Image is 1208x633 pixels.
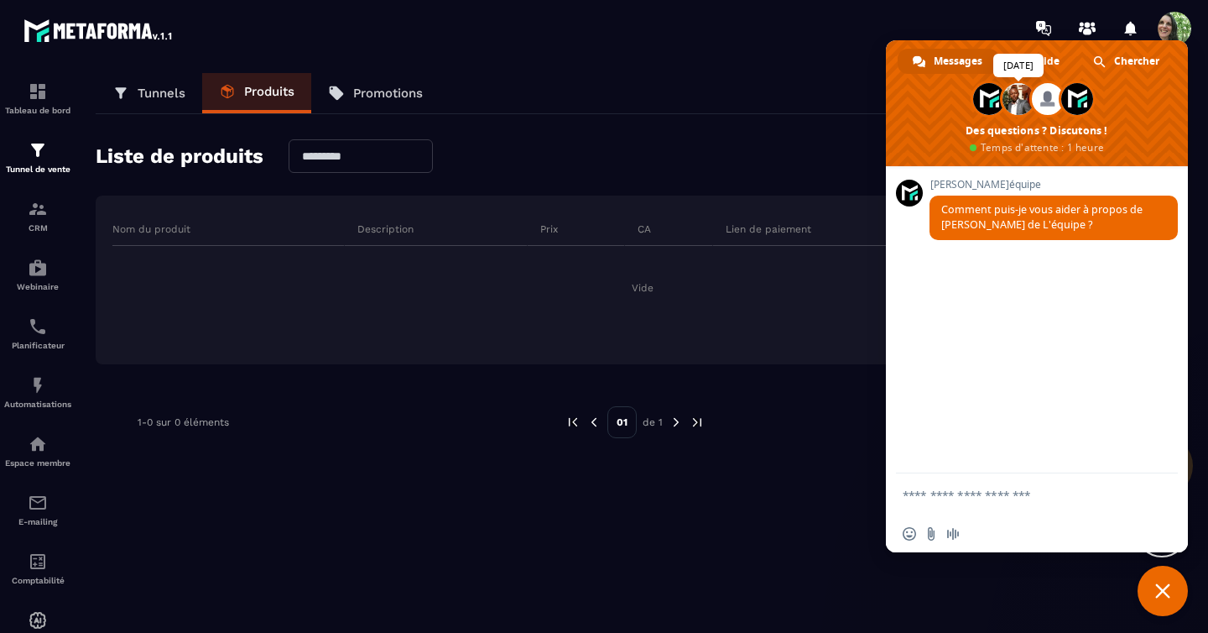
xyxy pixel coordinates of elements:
[138,86,185,101] p: Tunnels
[23,15,174,45] img: logo
[138,416,229,428] p: 1-0 sur 0 éléments
[4,304,71,363] a: schedulerschedulerPlanificateur
[28,316,48,337] img: scheduler
[4,480,71,539] a: emailemailE-mailing
[4,245,71,304] a: automationsautomationsWebinaire
[4,165,71,174] p: Tunnel de vente
[28,140,48,160] img: formation
[4,186,71,245] a: formationformationCRM
[669,415,684,430] img: next
[586,415,601,430] img: prev
[4,576,71,585] p: Comptabilité
[4,282,71,291] p: Webinaire
[726,222,811,236] p: Lien de paiement
[1138,566,1188,616] a: Fermer le chat
[565,415,581,430] img: prev
[357,222,414,236] p: Description
[4,400,71,409] p: Automatisations
[903,527,916,541] span: Insérer un emoji
[28,434,48,454] img: automations
[540,222,558,236] p: Prix
[903,473,1138,515] textarea: Entrez votre message...
[28,552,48,572] img: accountant
[28,610,48,630] img: automations
[1114,49,1159,74] span: Chercher
[607,406,637,438] p: 01
[96,139,263,175] h2: Liste de produits
[929,179,1178,191] span: [PERSON_NAME]équipe
[4,517,71,526] p: E-mailing
[941,202,1143,232] span: Comment puis-je vous aider à propos de [PERSON_NAME] de L'équipe ?
[28,199,48,219] img: formation
[28,375,48,395] img: automations
[96,73,202,113] a: Tunnels
[898,49,999,74] a: Messages
[4,539,71,598] a: accountantaccountantComptabilité
[1001,49,1076,74] a: Aide
[632,281,653,295] span: Vide
[643,416,663,429] p: de 1
[202,73,311,113] a: Produits
[28,258,48,278] img: automations
[28,493,48,513] img: email
[4,421,71,480] a: automationsautomationsEspace membre
[1078,49,1176,74] a: Chercher
[638,222,651,236] p: CA
[946,527,960,541] span: Message audio
[311,73,440,113] a: Promotions
[690,415,705,430] img: next
[934,49,982,74] span: Messages
[924,527,938,541] span: Envoyer un fichier
[28,81,48,102] img: formation
[4,458,71,468] p: Espace membre
[244,84,294,99] p: Produits
[4,223,71,233] p: CRM
[4,341,71,350] p: Planificateur
[1037,49,1060,74] span: Aide
[4,106,71,115] p: Tableau de bord
[353,86,423,101] p: Promotions
[4,69,71,128] a: formationformationTableau de bord
[4,128,71,186] a: formationformationTunnel de vente
[4,363,71,421] a: automationsautomationsAutomatisations
[112,222,190,236] p: Nom du produit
